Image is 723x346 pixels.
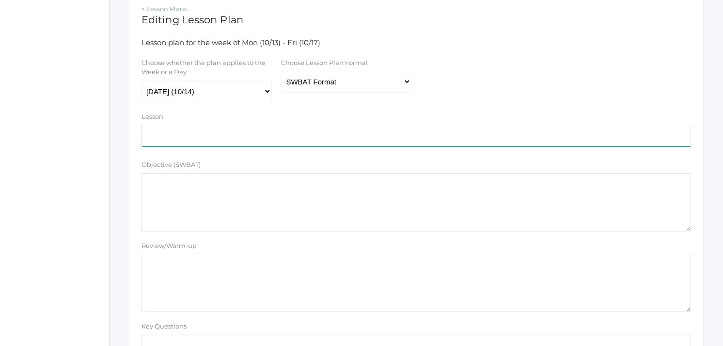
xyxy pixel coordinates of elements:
label: Choose Lesson Plan Format [282,58,369,68]
label: Lesson [141,112,163,122]
label: Review/Warm-up [141,241,197,251]
label: Choose whether the plan applies to the Week or a Day [141,58,271,77]
a: < Lesson Plans [141,5,187,13]
span: Lesson plan for the week of Mon (10/13) - Fri (10/17) [141,38,320,47]
h1: Editing Lesson Plan [141,14,691,25]
label: Objective (SWBAT) [141,160,201,170]
label: Key Questions [141,322,187,331]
